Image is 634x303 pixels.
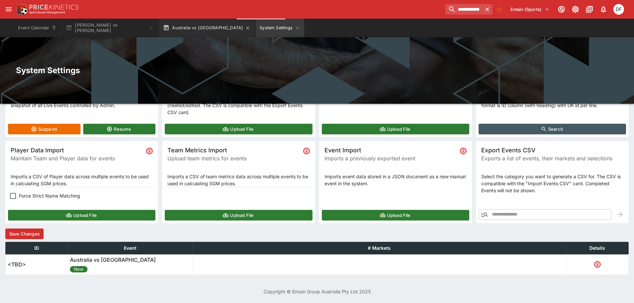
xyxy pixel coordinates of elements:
[167,173,310,187] p: Imports a CSV of team metrics data across multiple events to be used in calculating SGM prices.
[8,124,81,134] button: Suspend
[83,124,156,134] button: Resume
[611,2,626,17] button: David Foster
[322,124,469,134] button: Upload File
[613,4,624,15] div: David Foster
[167,146,300,154] span: Team Metrics Import
[5,228,44,239] button: Save Changes
[507,4,553,15] button: Select Tenant
[167,95,310,116] p: Imports a CSV of events and allows these events to be created/edited. The CSV is compatible with ...
[165,124,312,134] button: Upload File
[29,11,65,14] img: Sportsbook Management
[8,261,66,268] h6: <TBD>
[481,173,623,194] p: Select the category you want to generate a CSV for. The CSV is compatible with the "Import Events...
[68,242,192,254] th: Event
[167,154,300,162] span: Upload team metrics for events
[481,146,623,154] span: Export Events CSV
[16,65,618,76] h2: System Settings
[11,146,143,154] span: Player Data Import
[597,3,609,15] button: Notifications
[583,3,595,15] button: Documentation
[70,266,88,273] span: New
[159,19,254,37] button: Australia vs [GEOGRAPHIC_DATA]
[481,154,623,162] span: Exports a list of events, their markets and selections
[479,124,626,134] button: Search
[62,19,158,37] button: [PERSON_NAME] vs [PERSON_NAME]
[569,3,581,15] button: Toggle light/dark mode
[19,192,80,199] span: Force Strict Name Matching
[165,210,312,221] button: Upload File
[256,19,304,37] button: System Settings
[15,3,28,16] img: PriceKinetics Logo
[70,256,156,263] h6: Australia vs [GEOGRAPHIC_DATA]
[192,242,566,254] th: # Markets
[494,4,505,15] button: No Bookmarks
[11,154,143,162] span: Maintain Team and Player data for events
[322,210,469,221] button: Upload File
[566,242,628,254] th: Details
[324,154,457,162] span: Imports a previously exported event
[6,242,68,254] th: ID
[11,173,153,187] p: Imports a CSV of Player data across multiple events to be used in calculating SGM prices.
[29,5,79,10] img: PriceKinetics
[8,210,155,221] button: Upload File
[324,146,457,154] span: Event Import
[555,3,567,15] button: Connected to PK
[3,3,15,15] button: open drawer
[445,4,482,15] input: search
[324,173,467,187] p: Imports event data stored in a JSON document as a new manual event in the system.
[14,19,61,37] button: Event Calendar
